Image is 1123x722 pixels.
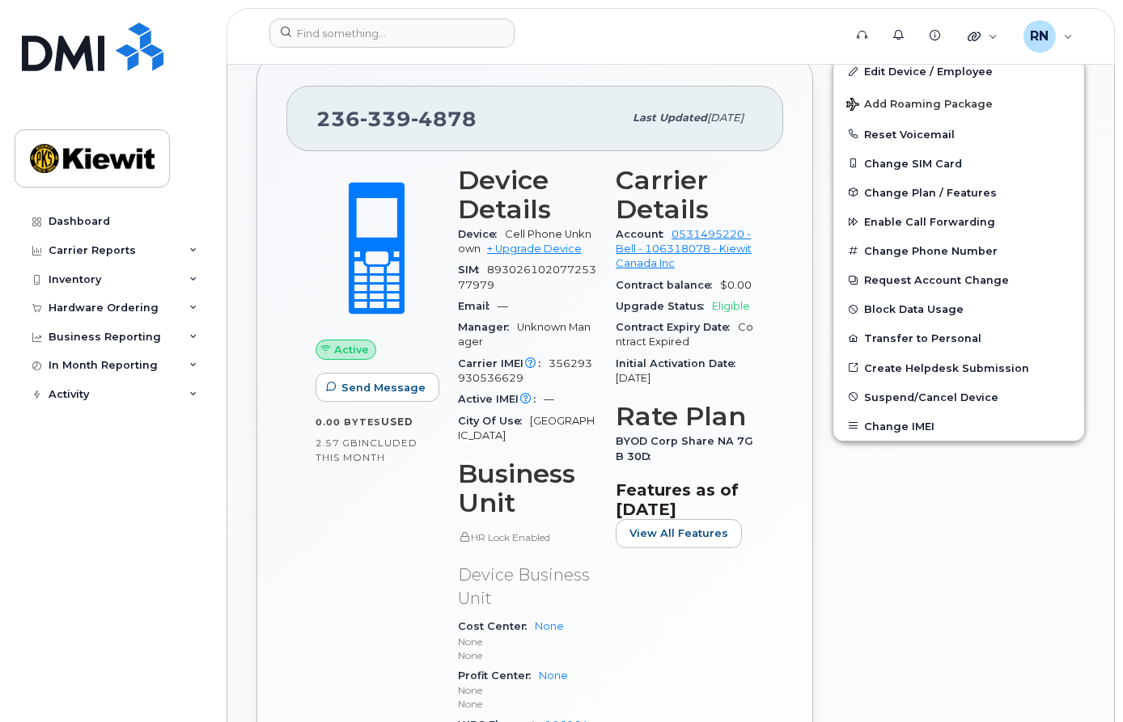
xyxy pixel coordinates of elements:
span: 236 [316,107,477,131]
button: View All Features [616,519,742,548]
span: [GEOGRAPHIC_DATA] [458,415,595,441]
span: 339 [360,107,411,131]
span: Email [458,300,498,312]
h3: Features as of [DATE] [616,480,754,519]
span: Last updated [633,112,707,124]
button: Change Plan / Features [833,178,1084,207]
button: Block Data Usage [833,294,1084,323]
h3: Rate Plan [616,402,754,431]
p: None [458,697,596,711]
span: Add Roaming Package [846,98,993,113]
button: Suspend/Cancel Device [833,382,1084,412]
span: [DATE] [616,372,650,384]
span: $0.00 [720,279,752,291]
p: HR Lock Enabled [458,530,596,544]
span: — [544,393,554,405]
span: used [381,416,413,428]
button: Request Account Change [833,265,1084,294]
span: Contract balance [616,279,720,291]
span: included this month [316,437,417,463]
span: Initial Activation Date [616,357,744,369]
p: None [458,683,596,697]
span: 0.00 Bytes [316,416,381,428]
span: Change Plan / Features [864,186,997,198]
span: Unknown Manager [458,321,591,348]
button: Transfer to Personal [833,323,1084,353]
span: Account [616,228,672,240]
p: None [458,648,596,662]
p: None [458,635,596,648]
span: Carrier IMEI [458,357,549,369]
span: SIM [458,264,487,276]
h3: Business Unit [458,459,596,517]
span: Eligible [712,300,750,312]
a: Create Helpdesk Submission [833,353,1084,382]
span: Profit Center [458,669,539,682]
span: City Of Use [458,415,530,427]
button: Enable Call Forwarding [833,207,1084,236]
button: Change IMEI [833,412,1084,441]
span: Cell Phone Unknown [458,228,591,255]
p: Device Business Unit [458,564,596,610]
button: Send Message [316,373,439,402]
span: Active [334,342,369,357]
span: Device [458,228,505,240]
button: Add Roaming Package [833,87,1084,120]
button: Reset Voicemail [833,120,1084,149]
a: Edit Device / Employee [833,57,1084,86]
h3: Carrier Details [616,166,754,224]
a: None [535,620,564,632]
span: 2.57 GB [316,437,358,449]
span: [DATE] [707,112,744,124]
span: Contract Expiry Date [616,321,738,333]
a: 0531495220 - Bell - 106318078 - Kiewit Canada Inc [616,228,752,270]
a: + Upgrade Device [487,243,582,255]
div: Robert Navalta [1012,20,1084,53]
a: None [539,669,568,682]
div: Quicklinks [956,20,1009,53]
input: Find something... [269,19,515,48]
span: Send Message [341,380,426,395]
span: 4878 [411,107,477,131]
span: Enable Call Forwarding [864,216,995,228]
span: Active IMEI [458,393,544,405]
span: BYOD Corp Share NA 7GB 30D [616,435,753,462]
iframe: Messenger Launcher [1053,652,1111,710]
span: — [498,300,508,312]
span: Manager [458,321,517,333]
h3: Device Details [458,166,596,224]
span: View All Features [629,526,728,541]
button: Change SIM Card [833,149,1084,178]
span: Cost Center [458,620,535,632]
span: RN [1030,27,1049,46]
span: Suspend/Cancel Device [864,391,998,403]
span: Upgrade Status [616,300,712,312]
button: Change Phone Number [833,236,1084,265]
span: 89302610207725377979 [458,264,596,290]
